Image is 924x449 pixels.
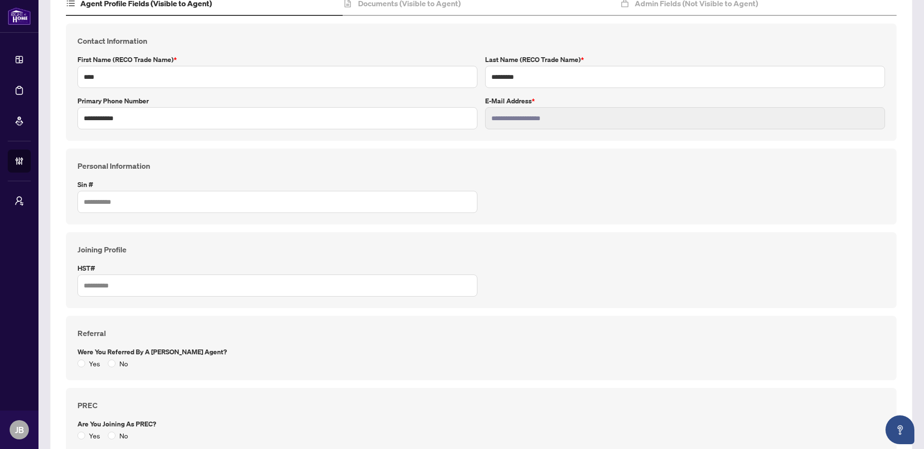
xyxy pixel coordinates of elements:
[85,430,104,441] span: Yes
[8,7,31,25] img: logo
[77,35,885,47] h4: Contact Information
[77,160,885,172] h4: Personal Information
[77,96,477,106] label: Primary Phone Number
[77,244,885,255] h4: Joining Profile
[77,419,885,429] label: Are you joining as PREC?
[14,196,24,206] span: user-switch
[15,423,24,437] span: JB
[115,430,132,441] span: No
[77,327,885,339] h4: Referral
[77,399,885,411] h4: PREC
[77,54,477,65] label: First Name (RECO Trade Name)
[115,358,132,369] span: No
[77,347,885,357] label: Were you referred by a [PERSON_NAME] Agent?
[485,54,885,65] label: Last Name (RECO Trade Name)
[77,179,477,190] label: Sin #
[485,96,885,106] label: E-mail Address
[885,415,914,444] button: Open asap
[77,263,477,274] label: HST#
[85,358,104,369] span: Yes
